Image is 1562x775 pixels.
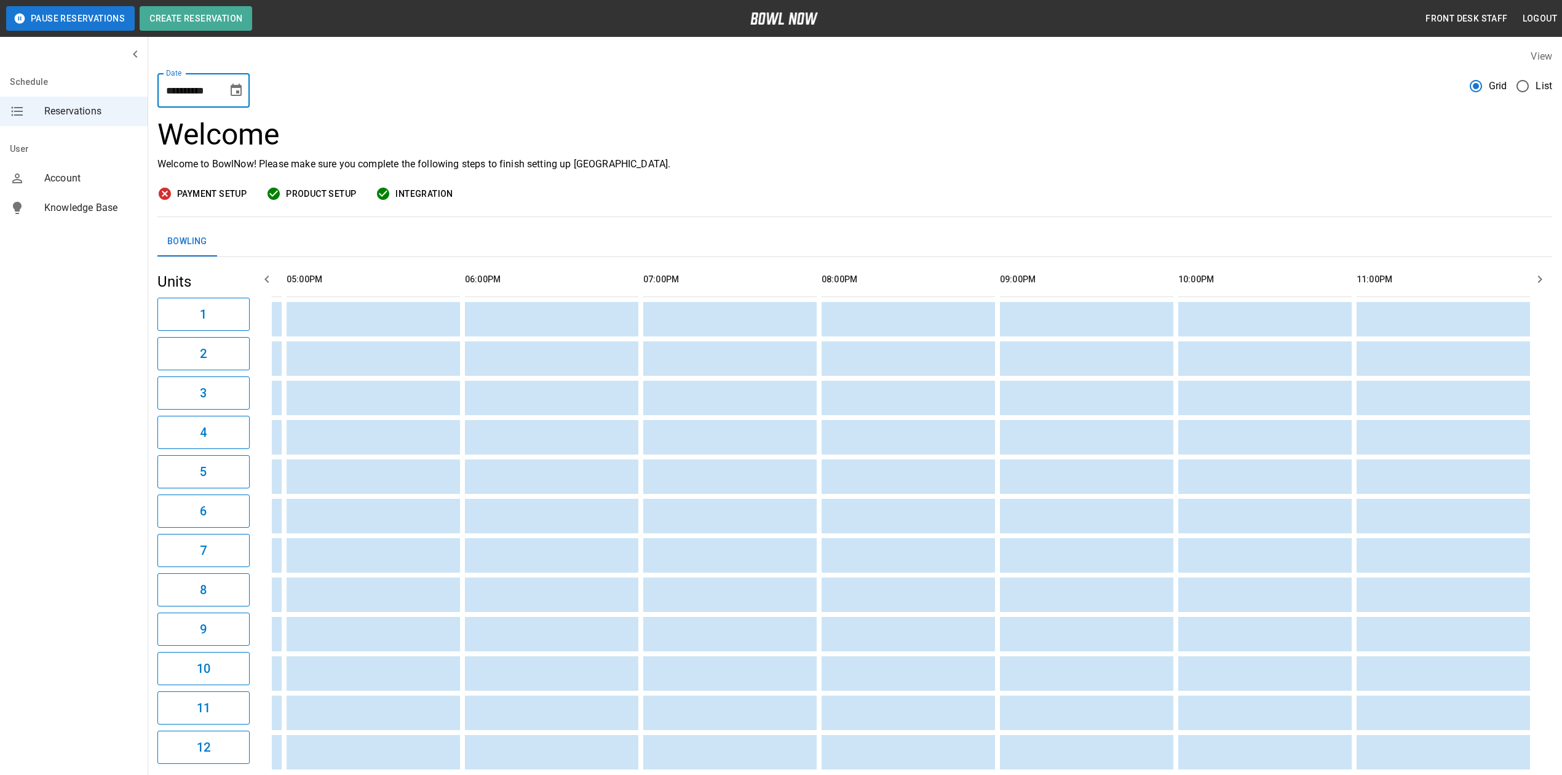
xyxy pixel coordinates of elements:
button: 4 [157,416,250,449]
h5: Units [157,272,250,292]
h6: 3 [200,383,207,403]
span: Knowledge Base [44,201,138,215]
button: 7 [157,534,250,567]
h6: 12 [197,737,210,757]
button: Logout [1518,7,1562,30]
p: Welcome to BowlNow! Please make sure you complete the following steps to finish setting up [GEOGR... [157,157,1552,172]
th: 07:00PM [643,262,817,297]
span: List [1536,79,1552,93]
button: 10 [157,652,250,685]
h6: 2 [200,344,207,364]
label: View [1531,50,1552,62]
button: Choose date, selected date is Jan 2, 2026 [224,78,248,103]
h6: 11 [197,698,210,718]
h6: 10 [197,659,210,678]
button: 11 [157,691,250,725]
th: 09:00PM [1000,262,1173,297]
span: Payment Setup [177,186,247,202]
button: 6 [157,495,250,528]
button: Pause Reservations [6,6,135,31]
h6: 9 [200,619,207,639]
h6: 1 [200,304,207,324]
button: 12 [157,731,250,764]
h6: 5 [200,462,207,482]
button: 8 [157,573,250,606]
span: Reservations [44,104,138,119]
img: logo [750,12,818,25]
button: Bowling [157,227,217,256]
div: inventory tabs [157,227,1552,256]
span: Grid [1489,79,1507,93]
button: 5 [157,455,250,488]
h6: 4 [200,423,207,442]
button: 9 [157,613,250,646]
button: 2 [157,337,250,370]
span: Product Setup [286,186,356,202]
button: Front Desk Staff [1421,7,1512,30]
h3: Welcome [157,117,1552,152]
button: 3 [157,376,250,410]
button: 1 [157,298,250,331]
h6: 6 [200,501,207,521]
span: Account [44,171,138,186]
th: 10:00PM [1178,262,1352,297]
span: Integration [395,186,453,202]
th: 08:00PM [822,262,995,297]
button: Create Reservation [140,6,252,31]
h6: 8 [200,580,207,600]
th: 11:00PM [1357,262,1530,297]
h6: 7 [200,541,207,560]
